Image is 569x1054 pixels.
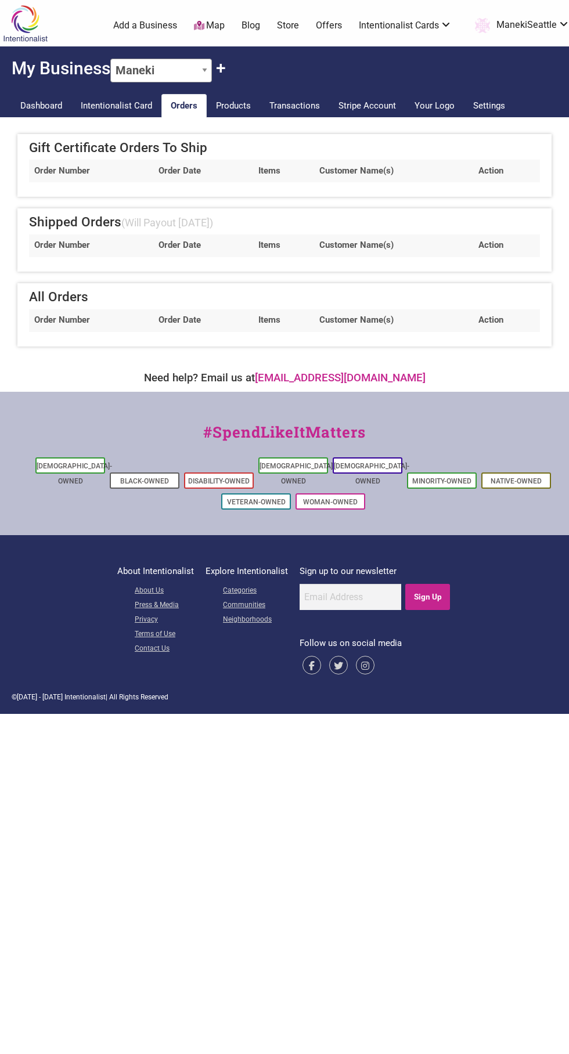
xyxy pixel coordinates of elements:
a: Offers [316,19,342,32]
a: Stripe Account [329,94,405,118]
p: Follow us on social media [300,636,452,650]
p: Sign up to our newsletter [300,564,452,578]
p: Explore Intentionalist [206,564,288,578]
p: About Intentionalist [117,564,194,578]
a: Products [207,94,260,118]
input: Sign Up [405,584,450,610]
a: Black-Owned [120,477,169,485]
a: Disability-Owned [188,477,250,485]
a: About Us [135,584,194,598]
th: Items [253,309,314,332]
a: Transactions [260,94,329,118]
div: © | All Rights Reserved [12,692,557,702]
a: Neighborhoods [223,613,288,627]
a: Blog [242,19,260,32]
a: Categories [223,584,288,598]
h4: All Orders [29,289,540,305]
input: Email Address [300,584,401,610]
a: Your Logo [405,94,464,118]
a: Map [194,19,225,33]
a: Terms of Use [135,627,194,642]
a: Communities [223,598,288,613]
a: Contact Us [135,642,194,656]
a: Woman-Owned [303,498,358,506]
th: Order Date [153,160,253,182]
a: Privacy [135,613,194,627]
a: Press & Media [135,598,194,613]
th: Action [473,309,540,332]
a: Minority-Owned [412,477,471,485]
th: Action [473,160,540,182]
th: Items [253,234,314,257]
a: Intentionalist Cards [359,19,452,32]
span: [DATE] - [DATE] [17,693,63,701]
th: Action [473,234,540,257]
th: Customer Name(s) [314,234,473,257]
small: (Will Payout [DATE]) [121,216,213,229]
h4: Shipped Orders [29,214,540,230]
a: Veteran-Owned [227,498,286,506]
a: [DEMOGRAPHIC_DATA]-Owned [334,462,409,485]
a: Store [277,19,299,32]
th: Customer Name(s) [314,309,473,332]
a: Dashboard [11,94,71,118]
th: Order Number [29,160,153,182]
a: Orders [161,94,207,118]
span: Intentionalist [64,693,106,701]
button: Claim Another [216,58,226,79]
th: Order Number [29,309,153,332]
th: Order Date [153,234,253,257]
th: Customer Name(s) [314,160,473,182]
a: Settings [464,94,514,118]
th: Items [253,160,314,182]
a: Intentionalist Card [71,94,161,118]
th: Order Number [29,234,153,257]
a: [DEMOGRAPHIC_DATA]-Owned [37,462,112,485]
a: Add a Business [113,19,177,32]
a: [DEMOGRAPHIC_DATA]-Owned [260,462,335,485]
a: Native-Owned [491,477,542,485]
th: Order Date [153,309,253,332]
div: Need help? Email us at [6,370,563,386]
a: [EMAIL_ADDRESS][DOMAIN_NAME] [255,371,426,384]
h4: Gift Certificate Orders To Ship [29,140,540,156]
